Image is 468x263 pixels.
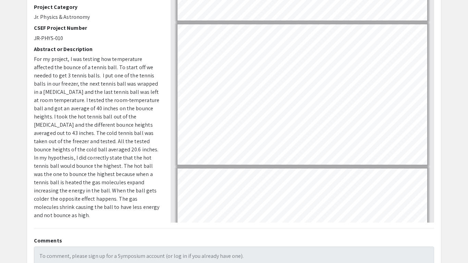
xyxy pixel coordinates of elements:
p: JR-PHYS-010 [34,34,160,42]
h2: Comments [34,237,434,244]
h2: Abstract or Description [34,46,160,52]
p: Jr. Physics & Astronomy [34,13,160,21]
h2: Project Category [34,4,160,10]
h2: CSEF Project Number [34,25,160,31]
div: Page 2 [174,21,430,168]
span: For my project, I was testing how temperature affected the bounce of a tennis ball. To start off ... [34,55,159,219]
